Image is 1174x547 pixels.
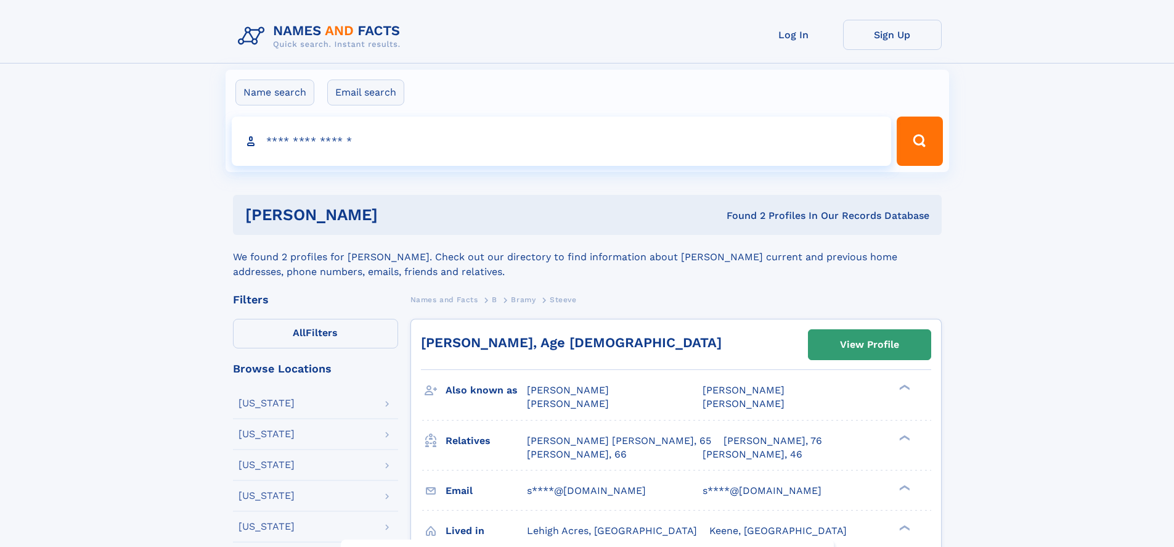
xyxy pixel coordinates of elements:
a: [PERSON_NAME] [PERSON_NAME], 65 [527,434,711,448]
span: Lehigh Acres, [GEOGRAPHIC_DATA] [527,525,697,537]
a: [PERSON_NAME], 66 [527,448,627,461]
button: Search Button [897,117,942,166]
span: [PERSON_NAME] [703,384,785,396]
div: [US_STATE] [238,460,295,470]
a: [PERSON_NAME], Age [DEMOGRAPHIC_DATA] [421,335,722,350]
a: Sign Up [843,20,942,50]
span: All [293,327,306,339]
div: ❯ [896,434,911,442]
a: Log In [744,20,843,50]
h3: Lived in [446,520,527,541]
div: Found 2 Profiles In Our Records Database [552,209,929,223]
div: Browse Locations [233,363,398,374]
input: search input [232,117,892,166]
a: B [492,292,497,307]
a: [PERSON_NAME], 76 [724,434,822,448]
span: [PERSON_NAME] [527,384,609,396]
label: Filters [233,319,398,348]
a: Bramy [511,292,536,307]
h3: Email [446,480,527,501]
a: View Profile [809,330,931,360]
div: Filters [233,294,398,305]
a: [PERSON_NAME], 46 [703,448,802,461]
div: [US_STATE] [238,522,295,532]
span: Bramy [511,295,536,304]
label: Email search [327,80,404,105]
h3: Also known as [446,380,527,401]
div: We found 2 profiles for [PERSON_NAME]. Check out our directory to find information about [PERSON_... [233,235,942,279]
div: ❯ [896,483,911,491]
span: Keene, [GEOGRAPHIC_DATA] [709,525,847,537]
div: [US_STATE] [238,491,295,501]
div: ❯ [896,524,911,532]
div: [US_STATE] [238,429,295,439]
div: View Profile [840,331,899,359]
label: Name search [235,80,314,105]
div: [US_STATE] [238,398,295,408]
a: Names and Facts [410,292,478,307]
span: B [492,295,497,304]
span: Steeve [550,295,577,304]
div: ❯ [896,384,911,392]
h3: Relatives [446,430,527,451]
h1: [PERSON_NAME] [245,207,552,223]
span: [PERSON_NAME] [527,398,609,409]
img: Logo Names and Facts [233,20,410,53]
span: [PERSON_NAME] [703,398,785,409]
